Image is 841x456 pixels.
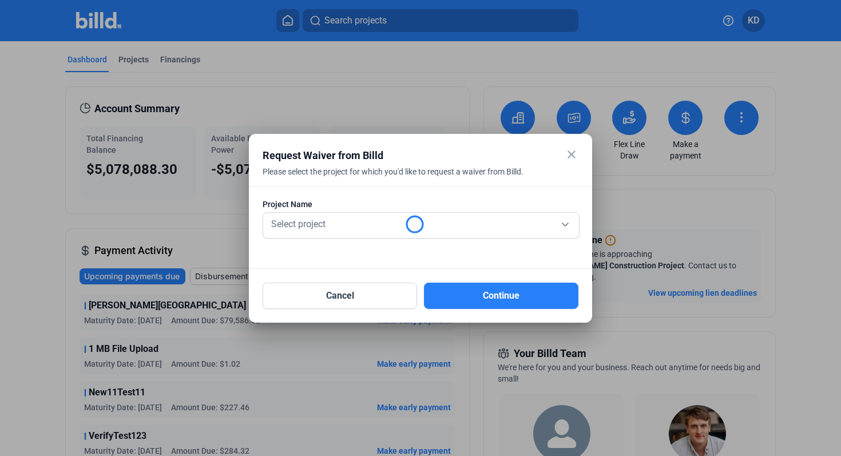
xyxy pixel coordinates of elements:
span: Select project [271,219,326,229]
button: Continue [424,283,578,309]
div: Please select the project for which you'd like to request a waiver from Billd. [263,166,550,191]
button: Cancel [263,283,417,309]
span: Project Name [263,199,312,210]
mat-icon: close [565,148,578,161]
div: Request Waiver from Billd [263,148,550,164]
